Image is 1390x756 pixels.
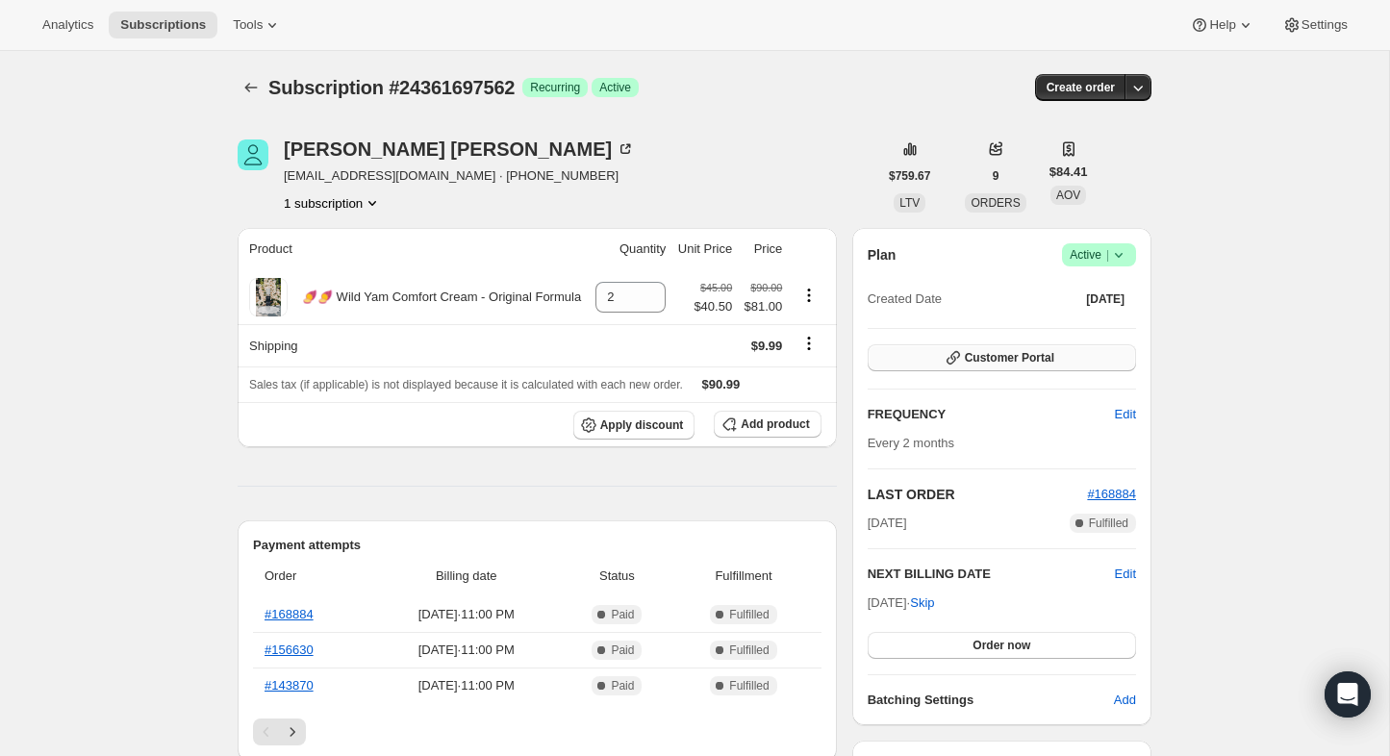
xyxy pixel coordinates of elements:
span: Customer Portal [965,350,1054,365]
span: Help [1209,17,1235,33]
button: Help [1178,12,1266,38]
span: Status [569,567,667,586]
span: Subscriptions [120,17,206,33]
span: $90.99 [702,377,741,391]
small: $45.00 [700,282,732,293]
div: Open Intercom Messenger [1325,671,1371,718]
span: Add [1114,691,1136,710]
button: Order now [868,632,1136,659]
h2: NEXT BILLING DATE [868,565,1115,584]
button: Product actions [284,193,382,213]
button: Analytics [31,12,105,38]
h6: Batching Settings [868,691,1114,710]
button: Subscriptions [109,12,217,38]
button: Create order [1035,74,1126,101]
button: Customer Portal [868,344,1136,371]
span: LTV [899,196,920,210]
th: Price [738,228,788,270]
th: Order [253,555,370,597]
span: Settings [1302,17,1348,33]
span: [DATE] [1086,291,1125,307]
span: Subscription #24361697562 [268,77,515,98]
span: $40.50 [694,297,732,316]
button: Next [279,718,306,745]
span: Fulfilled [1089,516,1128,531]
span: Tools [233,17,263,33]
span: $84.41 [1049,163,1088,182]
span: Edit [1115,405,1136,424]
span: $9.99 [751,339,783,353]
span: [EMAIL_ADDRESS][DOMAIN_NAME] · [PHONE_NUMBER] [284,166,635,186]
button: Skip [898,588,946,618]
span: Billing date [376,567,557,586]
button: Add [1102,685,1148,716]
span: Active [599,80,631,95]
a: #156630 [265,643,314,657]
button: $759.67 [877,163,942,189]
a: #143870 [265,678,314,693]
th: Quantity [590,228,672,270]
span: [DATE] · 11:00 PM [376,605,557,624]
nav: Pagination [253,718,821,745]
span: Active [1070,245,1128,265]
button: Tools [221,12,293,38]
span: $759.67 [889,168,930,184]
th: Shipping [238,324,590,366]
span: Create order [1047,80,1115,95]
span: Recurring [530,80,580,95]
button: Edit [1103,399,1148,430]
span: [DATE] · 11:00 PM [376,641,557,660]
span: [DATE] · 11:00 PM [376,676,557,695]
small: $90.00 [750,282,782,293]
span: Fulfilled [729,643,769,658]
a: #168884 [265,607,314,621]
h2: Plan [868,245,897,265]
button: Edit [1115,565,1136,584]
span: Created Date [868,290,942,309]
span: Paid [611,607,634,622]
a: #168884 [1087,487,1136,501]
th: Unit Price [671,228,738,270]
span: [DATE] [868,514,907,533]
span: Analytics [42,17,93,33]
span: Skip [910,593,934,613]
span: AOV [1056,189,1080,202]
span: Fulfillment [677,567,809,586]
h2: Payment attempts [253,536,821,555]
span: Casey Rosenthal [238,139,268,170]
div: [PERSON_NAME] [PERSON_NAME] [284,139,635,159]
button: Add product [714,411,821,438]
h2: LAST ORDER [868,485,1088,504]
th: Product [238,228,590,270]
div: 🍠🍠 Wild Yam Comfort Cream - Original Formula [288,288,581,307]
button: 9 [981,163,1011,189]
button: Subscriptions [238,74,265,101]
span: | [1106,247,1109,263]
button: Apply discount [573,411,695,440]
span: Sales tax (if applicable) is not displayed because it is calculated with each new order. [249,378,683,391]
button: Settings [1271,12,1359,38]
span: Fulfilled [729,678,769,693]
span: $81.00 [744,297,782,316]
span: Apply discount [600,417,684,433]
span: Every 2 months [868,436,954,450]
span: Paid [611,643,634,658]
button: Shipping actions [794,333,824,354]
span: Add product [741,416,809,432]
button: [DATE] [1074,286,1136,313]
span: Order now [973,638,1030,653]
span: Paid [611,678,634,693]
h2: FREQUENCY [868,405,1115,424]
span: 9 [993,168,999,184]
button: Product actions [794,285,824,306]
button: #168884 [1087,485,1136,504]
span: [DATE] · [868,595,935,610]
span: ORDERS [971,196,1020,210]
span: Fulfilled [729,607,769,622]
